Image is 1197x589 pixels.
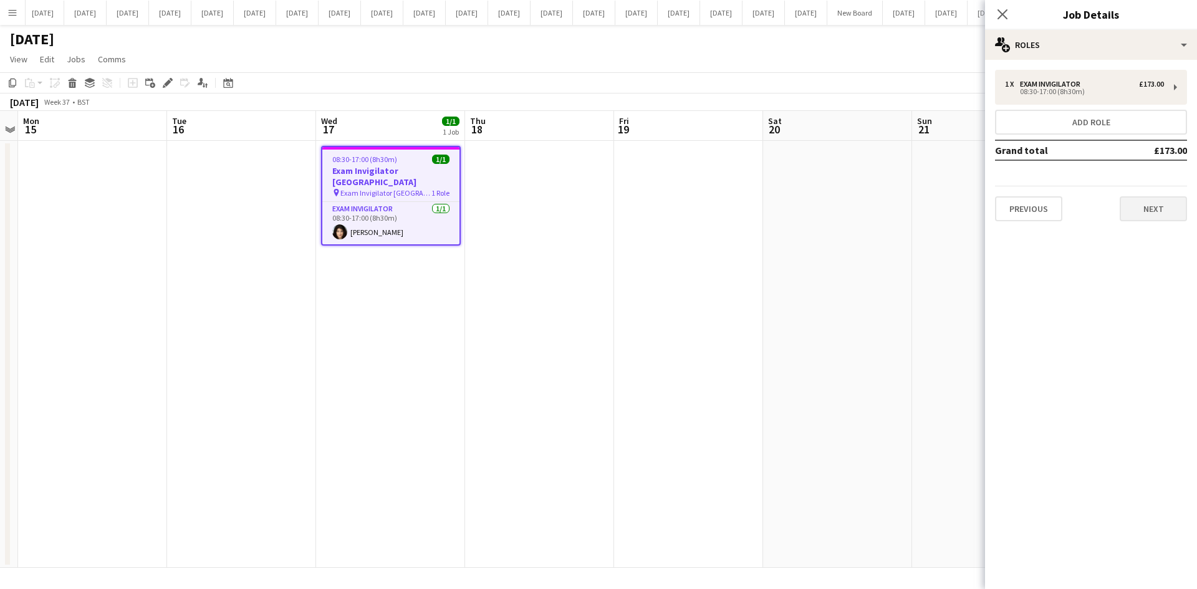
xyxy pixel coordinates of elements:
[22,1,64,25] button: [DATE]
[191,1,234,25] button: [DATE]
[41,97,72,107] span: Week 37
[340,188,431,198] span: Exam Invigilator [GEOGRAPHIC_DATA]
[234,1,276,25] button: [DATE]
[10,30,54,49] h1: [DATE]
[1139,80,1164,89] div: £173.00
[915,122,932,136] span: 21
[23,115,39,127] span: Mon
[917,115,932,127] span: Sun
[468,122,486,136] span: 18
[785,1,827,25] button: [DATE]
[883,1,925,25] button: [DATE]
[107,1,149,25] button: [DATE]
[488,1,531,25] button: [DATE]
[1005,89,1164,95] div: 08:30-17:00 (8h30m)
[98,54,126,65] span: Comms
[319,1,361,25] button: [DATE]
[615,1,658,25] button: [DATE]
[170,122,186,136] span: 16
[995,140,1113,160] td: Grand total
[172,115,186,127] span: Tue
[573,1,615,25] button: [DATE]
[40,54,54,65] span: Edit
[768,115,782,127] span: Sat
[322,202,459,244] app-card-role: Exam Invigilator1/108:30-17:00 (8h30m)[PERSON_NAME]
[64,1,107,25] button: [DATE]
[985,30,1197,60] div: Roles
[658,1,700,25] button: [DATE]
[21,122,39,136] span: 15
[766,122,782,136] span: 20
[93,51,131,67] a: Comms
[10,96,39,108] div: [DATE]
[319,122,337,136] span: 17
[35,51,59,67] a: Edit
[995,196,1062,221] button: Previous
[531,1,573,25] button: [DATE]
[332,155,397,164] span: 08:30-17:00 (8h30m)
[443,127,459,136] div: 1 Job
[985,6,1197,22] h3: Job Details
[361,1,403,25] button: [DATE]
[442,117,459,126] span: 1/1
[925,1,968,25] button: [DATE]
[10,54,27,65] span: View
[995,110,1187,135] button: Add role
[1113,140,1187,160] td: £173.00
[968,1,1010,25] button: [DATE]
[827,1,883,25] button: New Board
[321,115,337,127] span: Wed
[470,115,486,127] span: Thu
[1005,80,1020,89] div: 1 x
[276,1,319,25] button: [DATE]
[321,146,461,246] app-job-card: 08:30-17:00 (8h30m)1/1Exam Invigilator [GEOGRAPHIC_DATA] Exam Invigilator [GEOGRAPHIC_DATA]1 Role...
[431,188,449,198] span: 1 Role
[5,51,32,67] a: View
[619,115,629,127] span: Fri
[67,54,85,65] span: Jobs
[403,1,446,25] button: [DATE]
[1020,80,1085,89] div: Exam Invigilator
[446,1,488,25] button: [DATE]
[700,1,743,25] button: [DATE]
[743,1,785,25] button: [DATE]
[77,97,90,107] div: BST
[1120,196,1187,221] button: Next
[617,122,629,136] span: 19
[432,155,449,164] span: 1/1
[149,1,191,25] button: [DATE]
[322,165,459,188] h3: Exam Invigilator [GEOGRAPHIC_DATA]
[62,51,90,67] a: Jobs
